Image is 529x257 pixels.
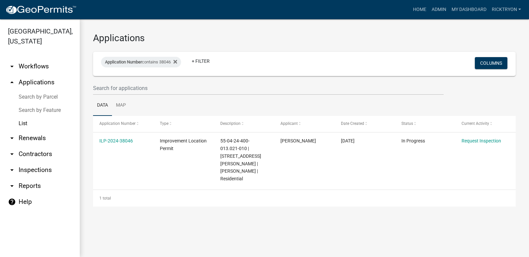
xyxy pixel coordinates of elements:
datatable-header-cell: Date Created [335,116,395,132]
span: 09/19/2024 [341,138,355,143]
i: arrow_drop_down [8,166,16,174]
i: arrow_drop_down [8,62,16,70]
a: ricktryon [489,3,524,16]
i: arrow_drop_up [8,78,16,86]
a: My Dashboard [449,3,489,16]
datatable-header-cell: Status [395,116,456,132]
a: + Filter [186,55,215,67]
a: ILP-2024-38046 [99,138,133,143]
a: Home [410,3,429,16]
div: 1 total [93,190,516,207]
span: Application Number [99,121,136,126]
span: Date Created [341,121,364,126]
span: Application Number [105,59,142,64]
span: Status [401,121,413,126]
span: Description [220,121,241,126]
span: Cindy Thrasher [280,138,316,143]
h3: Applications [93,33,516,44]
datatable-header-cell: Application Number [93,116,154,132]
input: Search for applications [93,81,444,95]
i: arrow_drop_down [8,134,16,142]
a: Admin [429,3,449,16]
datatable-header-cell: Description [214,116,274,132]
a: Request Inspection [462,138,501,143]
span: In Progress [401,138,425,143]
datatable-header-cell: Current Activity [455,116,516,132]
datatable-header-cell: Type [154,116,214,132]
i: arrow_drop_down [8,182,16,190]
a: Data [93,95,112,116]
button: Columns [475,57,507,69]
span: Current Activity [462,121,489,126]
div: contains 38046 [101,57,181,67]
datatable-header-cell: Applicant [274,116,335,132]
a: Map [112,95,130,116]
i: help [8,198,16,206]
span: 55-04-24-400-013.021-010 | 8129 DOWDEN DR | Cindy Thrasher | Residential [220,138,261,181]
span: Applicant [280,121,298,126]
i: arrow_drop_down [8,150,16,158]
span: Type [160,121,168,126]
span: Improvement Location Permit [160,138,207,151]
